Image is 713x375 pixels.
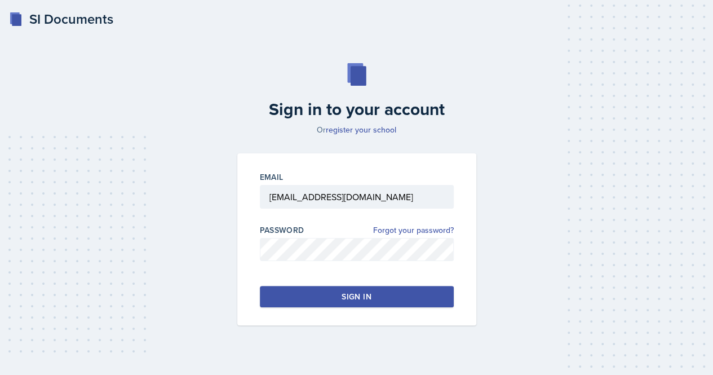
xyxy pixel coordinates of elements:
[9,9,113,29] a: SI Documents
[231,99,483,120] h2: Sign in to your account
[326,124,396,135] a: register your school
[231,124,483,135] p: Or
[260,224,304,236] label: Password
[260,286,454,307] button: Sign in
[373,224,454,236] a: Forgot your password?
[260,171,284,183] label: Email
[342,291,371,302] div: Sign in
[260,185,454,209] input: Email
